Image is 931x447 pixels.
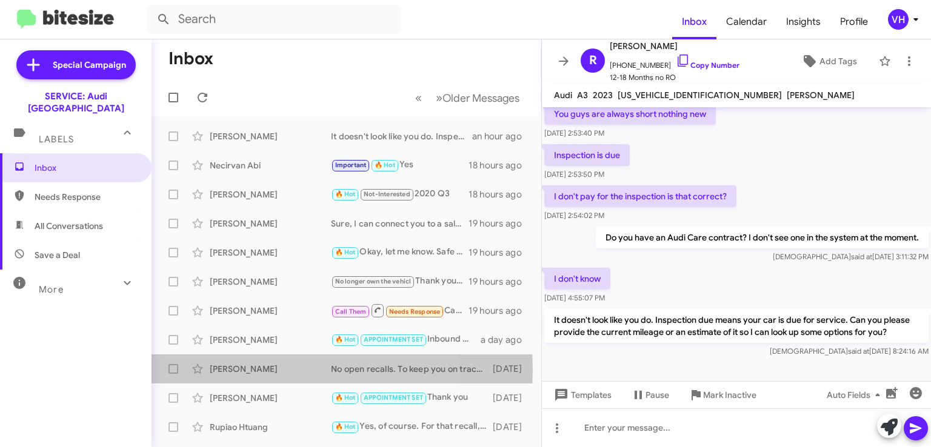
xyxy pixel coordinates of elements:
[35,249,80,261] span: Save a Deal
[773,252,929,261] span: [DEMOGRAPHIC_DATA] [DATE] 3:11:32 PM
[335,190,356,198] span: 🔥 Hot
[544,128,604,137] span: [DATE] 2:53:40 PM
[544,170,604,179] span: [DATE] 2:53:50 PM
[39,134,74,145] span: Labels
[335,394,356,402] span: 🔥 Hot
[848,346,869,356] span: said at
[210,392,331,404] div: [PERSON_NAME]
[442,91,519,105] span: Older Messages
[544,309,929,343] p: It doesn't look like you do. Inspection due means your car is due for service. Can you please pro...
[331,420,493,434] div: Yes, of course. For that recall, it'll take about 2-3 hours. What day and time is best for you to...
[888,9,909,30] div: VH
[544,211,604,220] span: [DATE] 2:54:02 PM
[610,39,739,53] span: [PERSON_NAME]
[335,308,367,316] span: Call Them
[436,90,442,105] span: »
[331,303,469,318] div: Can you give me schedule?
[776,4,830,39] a: Insights
[469,217,532,230] div: 19 hours ago
[589,51,597,70] span: R
[493,392,532,404] div: [DATE]
[851,252,872,261] span: said at
[331,245,469,259] div: Okay, let me know. Safe travels!
[577,90,588,101] span: A3
[703,384,756,406] span: Mark Inactive
[210,305,331,317] div: [PERSON_NAME]
[469,247,532,259] div: 19 hours ago
[331,158,469,172] div: Yes
[335,248,356,256] span: 🔥 Hot
[784,50,873,72] button: Add Tags
[469,276,532,288] div: 19 hours ago
[618,90,782,101] span: [US_VEHICLE_IDENTIFICATION_NUMBER]
[544,293,605,302] span: [DATE] 4:55:07 PM
[542,384,621,406] button: Templates
[364,336,423,343] span: APPOINTMENT SET
[716,4,776,39] a: Calendar
[375,161,395,169] span: 🔥 Hot
[408,85,429,110] button: Previous
[331,363,493,375] div: No open recalls. To keep you on track with regular maintenance service on your vehicle, we recomm...
[429,85,527,110] button: Next
[35,162,138,174] span: Inbox
[331,391,493,405] div: Thank you
[552,384,612,406] span: Templates
[493,421,532,433] div: [DATE]
[493,363,532,375] div: [DATE]
[469,159,532,171] div: 18 hours ago
[830,4,878,39] span: Profile
[169,49,213,68] h1: Inbox
[53,59,126,71] span: Special Campaign
[335,336,356,343] span: 🔥 Hot
[335,277,412,285] span: No longer own the vehicl
[210,363,331,375] div: [PERSON_NAME]
[544,185,736,207] p: I don't pay for the inspection is that correct?
[544,103,716,125] p: You guys are always short nothing new
[210,130,331,142] div: [PERSON_NAME]
[817,384,895,406] button: Auto Fields
[335,423,356,431] span: 🔥 Hot
[469,188,532,200] div: 18 hours ago
[610,53,739,71] span: [PHONE_NUMBER]
[679,384,766,406] button: Mark Inactive
[544,144,630,166] p: Inspection is due
[210,421,331,433] div: Rupiao Htuang
[331,274,469,288] div: Thank you for getting back to me. I will update my records.
[596,227,929,248] p: Do you have an Audi Care contract? I don't see one in the system at the moment.
[621,384,679,406] button: Pause
[676,61,739,70] a: Copy Number
[364,190,410,198] span: Not-Interested
[210,334,331,346] div: [PERSON_NAME]
[481,334,532,346] div: a day ago
[331,187,469,201] div: 2020 Q3
[331,333,481,346] div: Inbound Call
[409,85,527,110] nav: Page navigation example
[210,217,331,230] div: [PERSON_NAME]
[35,191,138,203] span: Needs Response
[16,50,136,79] a: Special Campaign
[210,188,331,200] div: [PERSON_NAME]
[389,308,441,316] span: Needs Response
[544,268,610,290] p: I don't know
[364,394,423,402] span: APPOINTMENT SET
[39,284,64,295] span: More
[770,346,929,356] span: [DEMOGRAPHIC_DATA] [DATE] 8:24:16 AM
[787,90,855,101] span: [PERSON_NAME]
[210,247,331,259] div: [PERSON_NAME]
[878,9,918,30] button: VH
[210,276,331,288] div: [PERSON_NAME]
[35,220,103,232] span: All Conversations
[335,161,367,169] span: Important
[331,130,472,142] div: It doesn't look like you do. Inspection due means your car is due for service. Can you please pro...
[827,384,885,406] span: Auto Fields
[593,90,613,101] span: 2023
[672,4,716,39] a: Inbox
[646,384,669,406] span: Pause
[415,90,422,105] span: «
[819,50,857,72] span: Add Tags
[210,159,331,171] div: Necirvan Abi
[554,90,572,101] span: Audi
